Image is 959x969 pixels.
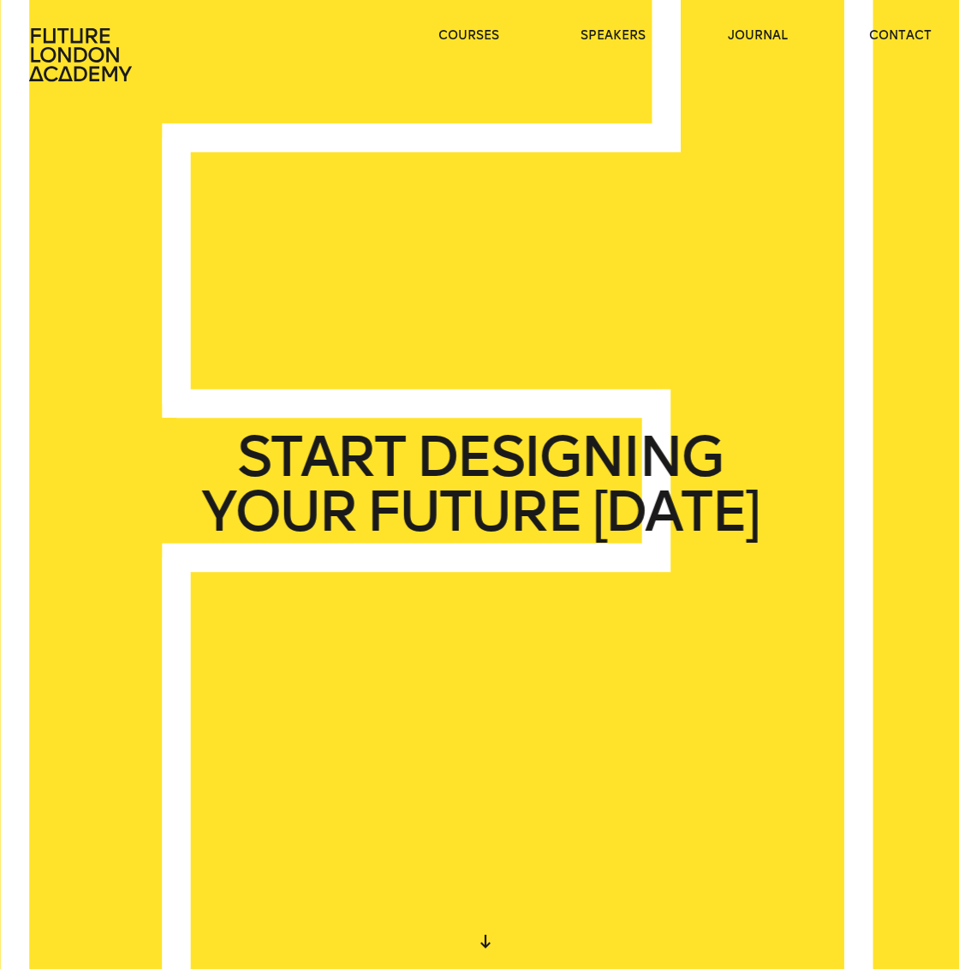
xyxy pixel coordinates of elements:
span: [DATE] [592,484,758,539]
span: DESIGNING [416,430,722,484]
span: YOUR [201,484,355,539]
a: journal [728,27,788,45]
a: speakers [581,27,646,45]
a: contact [869,27,932,45]
a: courses [438,27,499,45]
span: START [237,430,405,484]
span: FUTURE [366,484,581,539]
